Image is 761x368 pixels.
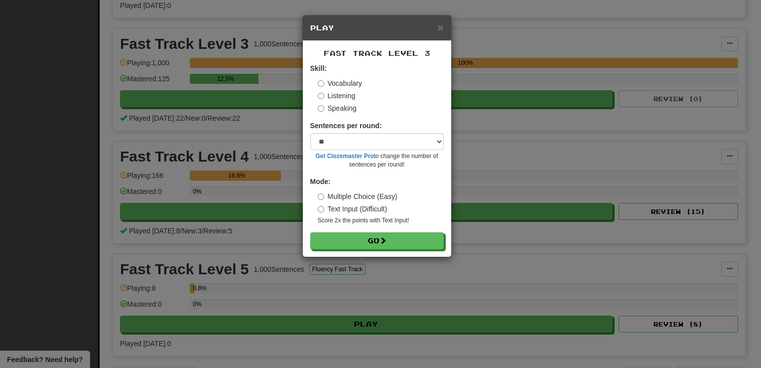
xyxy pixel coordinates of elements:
span: × [437,21,443,33]
h5: Play [310,23,444,33]
input: Vocabulary [318,80,324,87]
input: Text Input (Difficult) [318,206,324,212]
label: Sentences per round: [310,121,382,131]
a: Get Clozemaster Pro [316,153,374,160]
small: Score 2x the points with Text Input ! [318,216,444,225]
span: Fast Track Level 3 [324,49,430,57]
button: Go [310,232,444,249]
small: to change the number of sentences per round! [310,152,444,169]
strong: Mode: [310,178,331,185]
strong: Skill: [310,64,327,72]
label: Text Input (Difficult) [318,204,387,214]
input: Listening [318,93,324,99]
button: Close [437,22,443,32]
input: Multiple Choice (Easy) [318,193,324,200]
input: Speaking [318,105,324,112]
label: Vocabulary [318,78,362,88]
label: Listening [318,91,356,101]
label: Multiple Choice (Easy) [318,191,397,201]
label: Speaking [318,103,357,113]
